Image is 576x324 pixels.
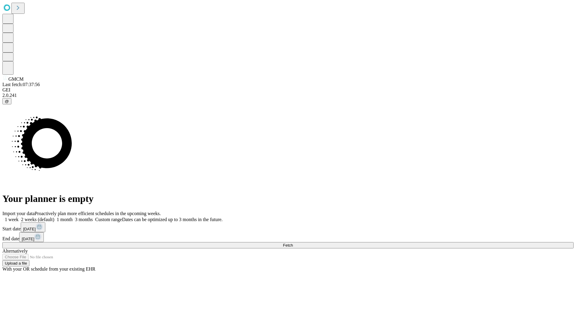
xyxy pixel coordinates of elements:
[19,232,44,242] button: [DATE]
[283,243,293,247] span: Fetch
[2,87,574,93] div: GEI
[8,76,24,82] span: GMCM
[2,222,574,232] div: Start date
[2,248,28,253] span: Alternatively
[21,217,54,222] span: 2 weeks (default)
[95,217,122,222] span: Custom range
[2,260,29,266] button: Upload a file
[75,217,93,222] span: 3 months
[2,211,35,216] span: Import your data
[2,93,574,98] div: 2.0.241
[2,232,574,242] div: End date
[22,237,34,241] span: [DATE]
[2,193,574,204] h1: Your planner is empty
[2,242,574,248] button: Fetch
[23,227,36,231] span: [DATE]
[122,217,223,222] span: Dates can be optimized up to 3 months in the future.
[2,266,95,271] span: With your OR schedule from your existing EHR
[5,217,19,222] span: 1 week
[5,99,9,103] span: @
[21,222,45,232] button: [DATE]
[57,217,73,222] span: 1 month
[2,82,40,87] span: Last fetch: 07:37:56
[2,98,11,104] button: @
[35,211,161,216] span: Proactively plan more efficient schedules in the upcoming weeks.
